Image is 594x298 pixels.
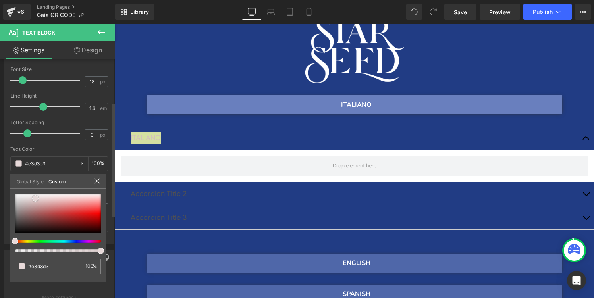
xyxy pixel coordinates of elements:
button: Publish [523,4,572,20]
a: Design [59,41,117,59]
span: Preview [489,8,511,16]
a: Laptop [261,4,280,20]
span: Text Block [22,29,55,36]
div: v6 [16,7,26,17]
span: Save [454,8,467,16]
a: Tablet [280,4,299,20]
a: Global Style [17,174,44,188]
a: Desktop [242,4,261,20]
a: Mobile [299,4,318,20]
div: Open Intercom Messenger [567,271,586,290]
button: Redo [425,4,441,20]
span: Gaia QR CODE [37,12,75,18]
button: Undo [406,4,422,20]
a: v6 [3,4,31,20]
span: Library [130,8,149,15]
a: Preview [480,4,520,20]
a: Landing Pages [37,4,115,10]
span: Publish [533,9,553,15]
div: % [82,259,101,274]
a: Custom [48,174,66,188]
a: New Library [115,4,154,20]
input: Color [28,262,79,271]
button: More [575,4,591,20]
